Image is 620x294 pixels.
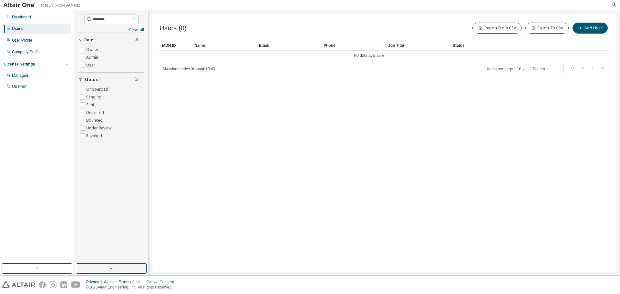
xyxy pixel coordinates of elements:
[146,279,178,285] div: Cookie Consent
[86,93,103,101] label: Pending
[60,281,67,288] img: linkedin.svg
[162,67,215,71] span: Showing entries 1 through 10 of 0
[472,23,522,34] button: Import From CSV
[12,15,31,20] div: Dashboard
[12,49,41,55] div: Company Profile
[78,73,144,87] button: Status
[39,281,46,288] img: facebook.svg
[160,25,187,32] span: Users (0)
[12,38,32,43] div: User Profile
[134,37,138,43] span: Clear filter
[104,279,146,285] div: Website Terms of Use
[259,40,318,51] div: Email
[12,26,23,31] div: Users
[453,40,575,51] div: Status
[86,46,100,54] label: Owner
[162,40,189,51] div: MDH ID
[517,66,525,72] button: 10
[86,279,104,285] div: Privacy
[86,86,109,93] label: Onboarded
[86,61,97,69] label: User
[86,54,99,61] label: Admin
[3,2,84,8] img: Altair One
[84,77,98,82] span: Status
[194,40,254,51] div: Name
[86,285,178,290] p: © 2025 Altair Engineering, Inc. All Rights Reserved.
[86,132,103,140] label: Revoked
[324,40,383,51] div: Phone
[78,27,144,33] a: Clear all
[78,33,144,47] button: Role
[4,62,35,67] div: License Settings
[2,281,35,288] img: altair_logo.svg
[134,77,138,82] span: Clear filter
[533,65,563,73] span: Page n.
[86,117,104,124] label: Bounced
[50,281,57,288] img: instagram.svg
[84,37,93,43] span: Role
[160,51,578,60] td: No data available
[86,101,96,109] label: Sent
[487,65,527,73] span: Items per page
[525,23,569,34] button: Export To CSV
[71,281,80,288] img: youtube.svg
[573,23,608,34] button: Add User
[388,40,448,51] div: Job Title
[12,84,27,89] div: On Prem
[86,109,105,117] label: Delivered
[86,124,113,132] label: Under Review
[12,73,28,78] div: Managed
